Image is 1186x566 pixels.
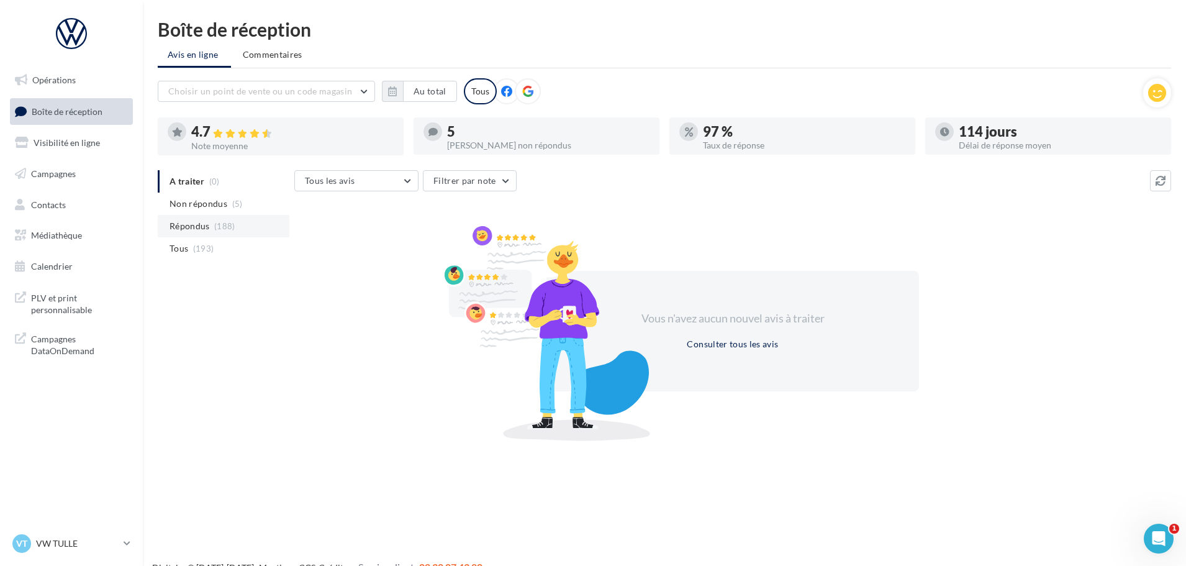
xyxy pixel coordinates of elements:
[7,326,135,362] a: Campagnes DataOnDemand
[158,20,1171,39] div: Boîte de réception
[382,81,457,102] button: Au total
[31,230,82,240] span: Médiathèque
[464,78,497,104] div: Tous
[158,81,375,102] button: Choisir un point de vente ou un code magasin
[31,261,73,272] span: Calendrier
[403,81,457,102] button: Au total
[31,331,128,357] span: Campagnes DataOnDemand
[7,130,135,156] a: Visibilité en ligne
[1144,524,1174,554] iframe: Intercom live chat
[7,98,135,125] a: Boîte de réception
[959,141,1161,150] div: Délai de réponse moyen
[34,137,100,148] span: Visibilité en ligne
[193,244,214,253] span: (193)
[703,125,905,139] div: 97 %
[31,290,128,316] span: PLV et print personnalisable
[36,537,119,550] p: VW TULLE
[703,141,905,150] div: Taux de réponse
[423,170,517,191] button: Filtrer par note
[31,168,76,179] span: Campagnes
[32,106,102,116] span: Boîte de réception
[626,311,840,327] div: Vous n'avez aucun nouvel avis à traiter
[7,222,135,249] a: Médiathèque
[16,537,27,550] span: VT
[447,141,650,150] div: [PERSON_NAME] non répondus
[447,125,650,139] div: 5
[32,75,76,85] span: Opérations
[7,67,135,93] a: Opérations
[170,198,227,210] span: Non répondus
[243,49,302,60] span: Commentaires
[214,221,235,231] span: (188)
[170,242,188,255] span: Tous
[294,170,419,191] button: Tous les avis
[31,199,66,209] span: Contacts
[191,142,394,150] div: Note moyenne
[305,175,355,186] span: Tous les avis
[10,532,133,555] a: VT VW TULLE
[959,125,1161,139] div: 114 jours
[7,192,135,218] a: Contacts
[7,285,135,321] a: PLV et print personnalisable
[168,86,352,96] span: Choisir un point de vente ou un code magasin
[682,337,783,352] button: Consulter tous les avis
[7,253,135,280] a: Calendrier
[232,199,243,209] span: (5)
[1169,524,1179,534] span: 1
[170,220,210,232] span: Répondus
[191,125,394,139] div: 4.7
[7,161,135,187] a: Campagnes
